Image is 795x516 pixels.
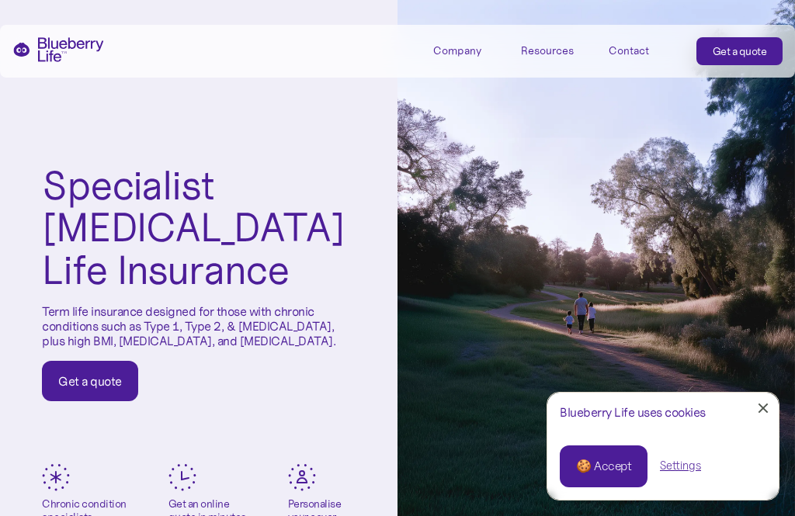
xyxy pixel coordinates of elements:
[609,44,649,57] div: Contact
[42,304,356,349] p: Term life insurance designed for those with chronic conditions such as Type 1, Type 2, & [MEDICAL...
[560,445,647,487] a: 🍪 Accept
[560,405,766,420] div: Blueberry Life uses cookies
[433,37,503,63] div: Company
[696,37,783,65] a: Get a quote
[42,361,138,401] a: Get a quote
[660,458,701,474] a: Settings
[713,43,767,59] div: Get a quote
[433,44,481,57] div: Company
[42,164,356,292] h1: Specialist [MEDICAL_DATA] Life Insurance
[12,37,104,62] a: home
[58,373,122,389] div: Get a quote
[609,37,679,63] a: Contact
[748,393,779,424] a: Close Cookie Popup
[521,37,591,63] div: Resources
[576,458,631,475] div: 🍪 Accept
[521,44,574,57] div: Resources
[763,408,764,409] div: Close Cookie Popup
